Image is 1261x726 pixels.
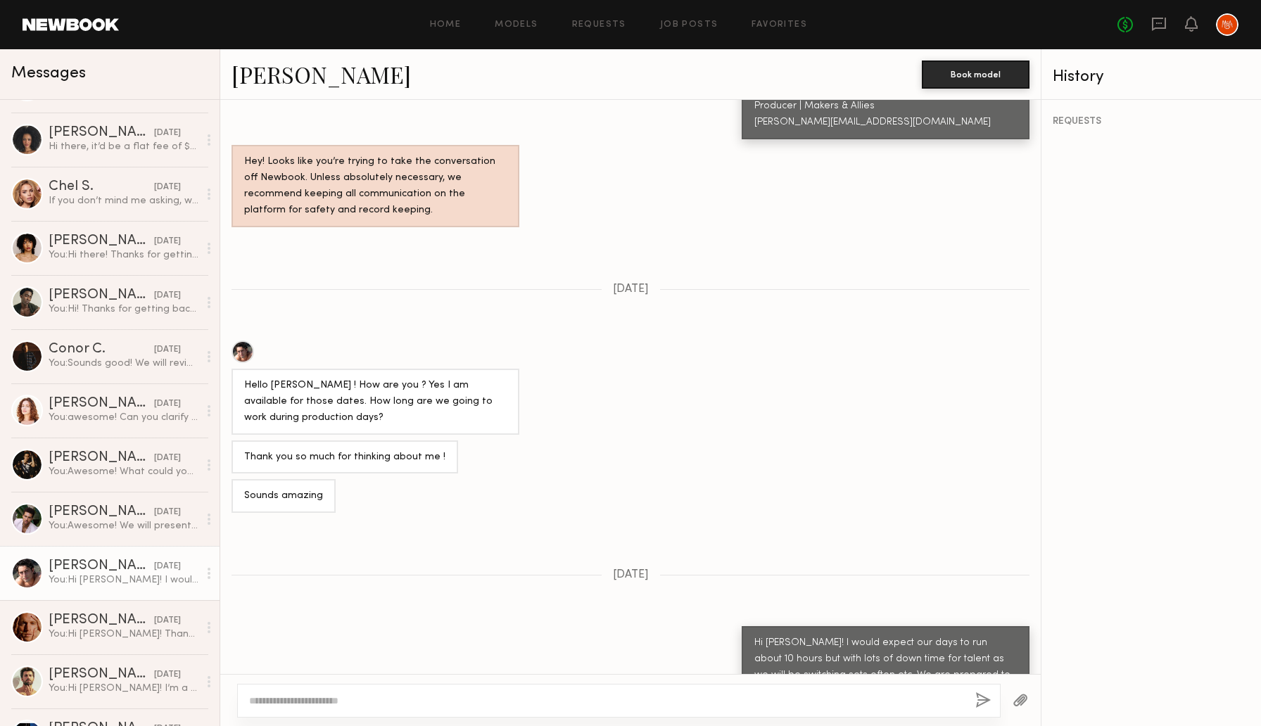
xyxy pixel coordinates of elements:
[49,343,154,357] div: Conor C.
[49,668,154,682] div: [PERSON_NAME]
[154,235,181,248] div: [DATE]
[49,194,198,208] div: If you don’t mind me asking, what is your budget for this project? If I am still able to afford p...
[49,411,198,424] div: You: awesome! Can you clarify what you mean by "What are you working with" Thanks!
[154,127,181,140] div: [DATE]
[495,20,538,30] a: Models
[49,357,198,370] div: You: Sounds good! We will review and get back to you!
[244,450,445,466] div: Thank you so much for thinking about me !
[49,451,154,465] div: [PERSON_NAME]
[49,140,198,153] div: Hi there, it’d be a flat fee of $200 for the travel days
[613,284,649,295] span: [DATE]
[49,397,154,411] div: [PERSON_NAME]
[154,181,181,194] div: [DATE]
[49,234,154,248] div: [PERSON_NAME]
[49,573,198,587] div: You: Hi [PERSON_NAME]! I would expect our days to run about 10 hours but with lots of down time f...
[154,506,181,519] div: [DATE]
[49,126,154,140] div: [PERSON_NAME]
[244,378,507,426] div: Hello [PERSON_NAME] ! How are you ? Yes I am available for those dates. How long are we going to ...
[154,560,181,573] div: [DATE]
[49,180,154,194] div: Chel S.
[154,397,181,411] div: [DATE]
[922,60,1029,89] button: Book model
[752,20,807,30] a: Favorites
[49,465,198,478] div: You: Awesome! What could you confirm your rate? Thanks!
[49,302,198,316] div: You: Hi! Thanks for getting back to me, can you confirm what your travel day rate would be? Thanks!
[572,20,626,30] a: Requests
[154,343,181,357] div: [DATE]
[922,68,1029,79] a: Book model
[49,248,198,262] div: You: Hi there! Thanks for getting back to me! I'll follow up with the client and keep you posted,...
[49,682,198,695] div: You: Hi [PERSON_NAME]! I’m a producer at Makers & Allies, and we’d love to book you for an upcomi...
[154,289,181,302] div: [DATE]
[49,519,198,533] div: You: Awesome! We will present you to the client as an option and let you know if you are selected...
[232,59,411,89] a: [PERSON_NAME]
[613,569,649,581] span: [DATE]
[244,154,507,219] div: Hey! Looks like you’re trying to take the conversation off Newbook. Unless absolutely necessary, ...
[154,614,181,628] div: [DATE]
[49,628,198,641] div: You: Hi [PERSON_NAME]! Thanks for getting back to me! We would be able to offer you $2,600 total ...
[244,488,323,504] div: Sounds amazing
[754,635,1017,716] div: Hi [PERSON_NAME]! I would expect our days to run about 10 hours but with lots of down time for ta...
[49,613,154,628] div: [PERSON_NAME]
[49,505,154,519] div: [PERSON_NAME]
[49,559,154,573] div: [PERSON_NAME]
[660,20,718,30] a: Job Posts
[154,668,181,682] div: [DATE]
[1053,69,1250,85] div: History
[1053,117,1250,127] div: REQUESTS
[154,452,181,465] div: [DATE]
[430,20,462,30] a: Home
[11,65,86,82] span: Messages
[49,288,154,302] div: [PERSON_NAME]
